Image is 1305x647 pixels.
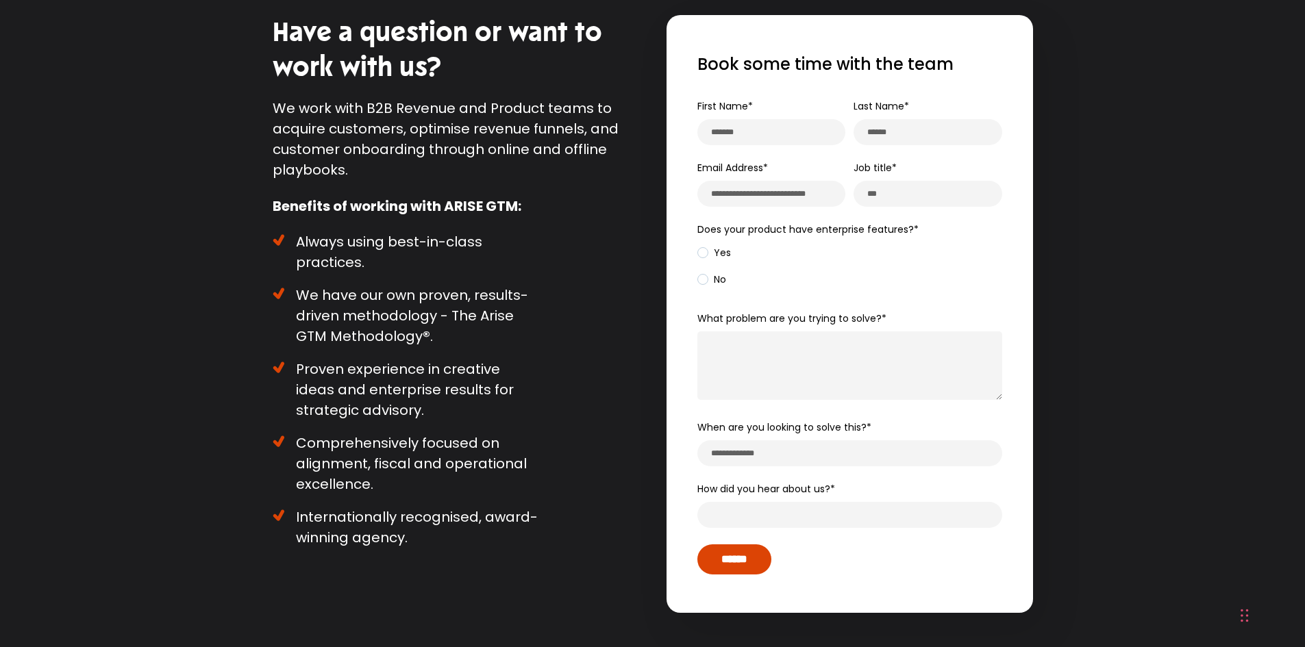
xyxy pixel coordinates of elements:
div: Drag [1241,595,1249,636]
span: Email Address [697,161,763,175]
h2: Have a question or want to work with us? [273,15,643,86]
li: Always using best-in-class practices. [273,231,540,272]
span: First Name [697,99,748,113]
span: Does your product have enterprise features? [697,223,914,236]
span: Last Name [854,99,904,113]
iframe: Chat Widget [998,476,1305,647]
span: Yes [697,246,731,259]
span: Job title [854,161,892,175]
span: What problem are you trying to solve? [697,312,882,325]
span: No [697,273,726,286]
strong: ® [423,327,430,346]
strong: Benefits of working with ARISE GTM: [273,196,521,216]
li: Comprehensively focused on alignment, fiscal and operational excellence. [273,433,540,494]
span: How did you hear about us? [697,482,830,496]
h3: Book some time with the team [697,53,1002,75]
li: Internationally recognised, award-winning agency. [273,507,540,548]
li: We have our own proven, results-driven methodology - The Arise GTM Methodology . [273,285,540,346]
p: We work with B2B Revenue and Product teams to acquire customers, optimise revenue funnels, and cu... [273,98,643,180]
span: When are you looking to solve this? [697,420,867,434]
li: Proven experience in creative ideas and enterprise results for strategic advisory. [273,359,540,420]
